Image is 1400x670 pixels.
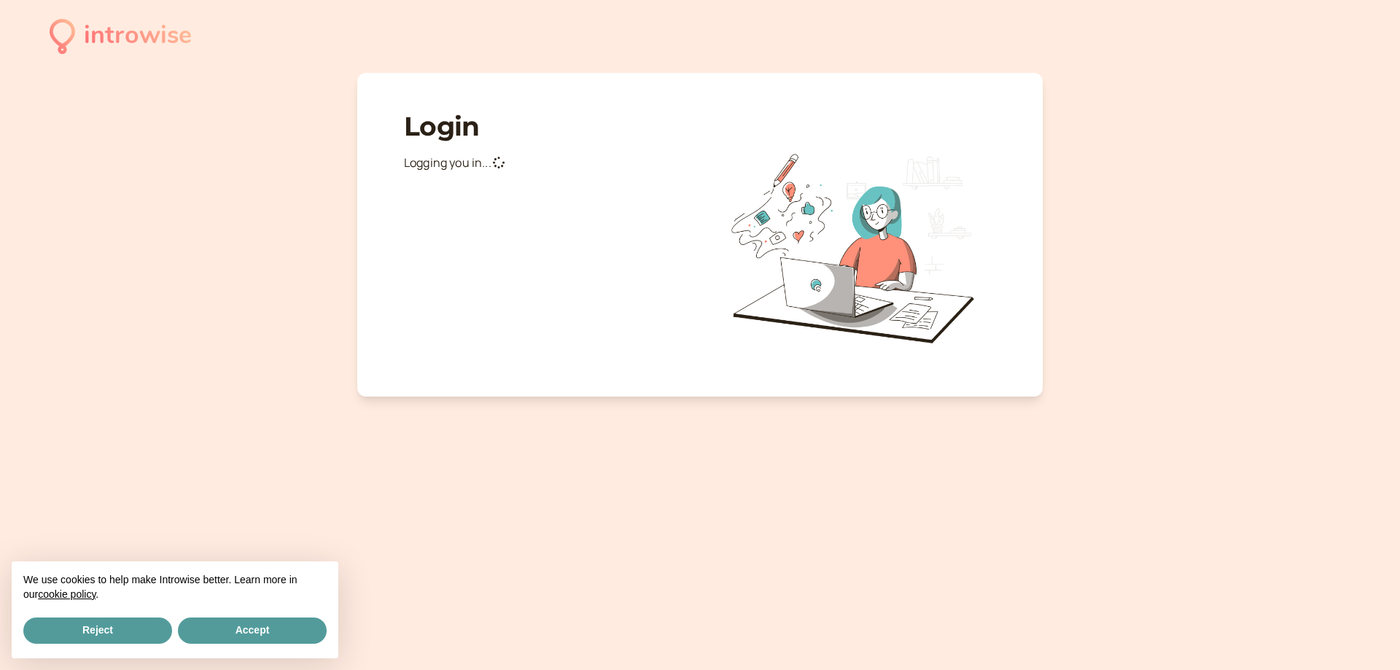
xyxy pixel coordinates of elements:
div: introwise [84,16,192,56]
p: Logging you in... [404,154,693,173]
button: Reject [23,618,172,644]
a: cookie policy [38,588,96,600]
button: Accept [178,618,327,644]
h1: Login [404,111,693,142]
a: introwise [50,16,192,56]
div: We use cookies to help make Introwise better. Learn more in our . [12,561,338,615]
